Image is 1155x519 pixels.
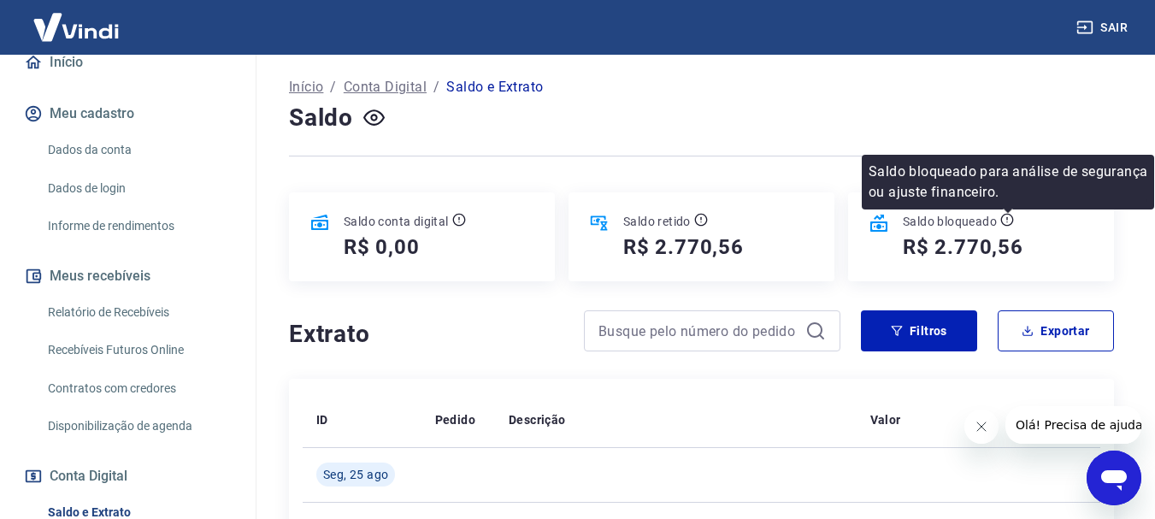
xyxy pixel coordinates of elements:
[446,77,543,97] p: Saldo e Extrato
[41,133,235,168] a: Dados da conta
[21,257,235,295] button: Meus recebíveis
[323,466,388,483] span: Seg, 25 ago
[903,213,997,230] p: Saldo bloqueado
[861,310,977,351] button: Filtros
[344,77,427,97] a: Conta Digital
[41,333,235,368] a: Recebíveis Futuros Online
[433,77,439,97] p: /
[1087,451,1141,505] iframe: Botão para abrir a janela de mensagens
[344,213,449,230] p: Saldo conta digital
[289,77,323,97] a: Início
[1073,12,1134,44] button: Sair
[623,213,691,230] p: Saldo retido
[870,411,901,428] p: Valor
[316,411,328,428] p: ID
[21,457,235,495] button: Conta Digital
[41,295,235,330] a: Relatório de Recebíveis
[1005,406,1141,444] iframe: Mensagem da empresa
[598,318,798,344] input: Busque pelo número do pedido
[289,101,353,135] h4: Saldo
[41,371,235,406] a: Contratos com credores
[41,409,235,444] a: Disponibilização de agenda
[10,12,144,26] span: Olá! Precisa de ajuda?
[330,77,336,97] p: /
[344,233,420,261] h5: R$ 0,00
[509,411,566,428] p: Descrição
[435,411,475,428] p: Pedido
[964,410,999,444] iframe: Fechar mensagem
[289,317,563,351] h4: Extrato
[998,310,1114,351] button: Exportar
[21,95,235,133] button: Meu cadastro
[623,233,744,261] h5: R$ 2.770,56
[869,162,1147,203] p: Saldo bloqueado para análise de segurança ou ajuste financeiro.
[21,44,235,81] a: Início
[41,171,235,206] a: Dados de login
[41,209,235,244] a: Informe de rendimentos
[903,233,1023,261] h5: R$ 2.770,56
[21,1,132,53] img: Vindi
